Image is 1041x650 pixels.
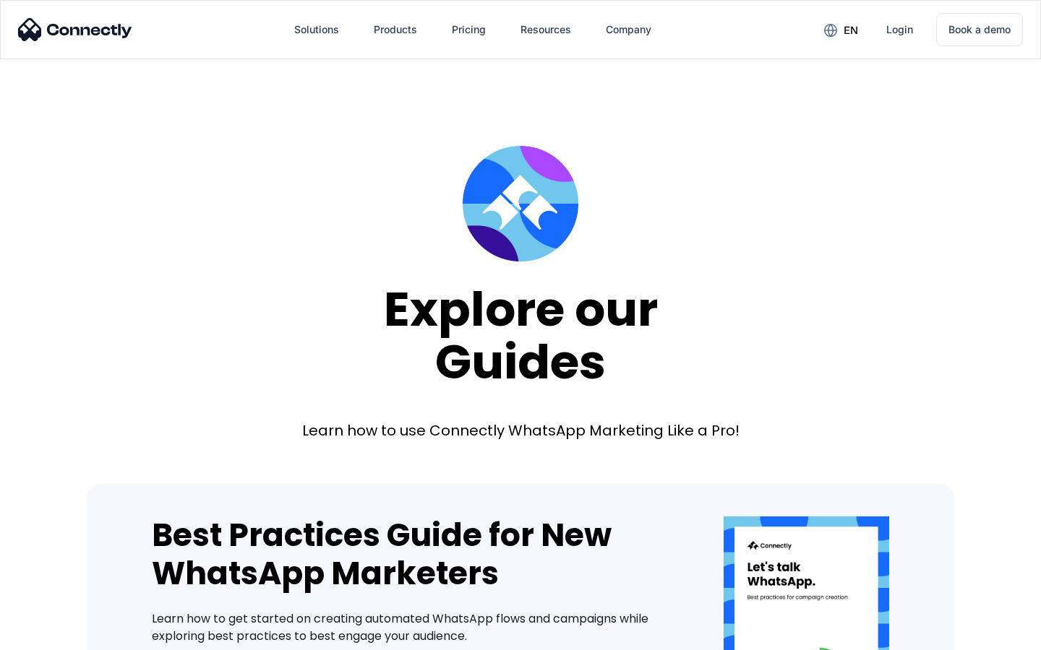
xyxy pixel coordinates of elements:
[936,13,1023,46] a: Book a demo
[520,19,571,40] div: Resources
[374,19,417,40] div: Products
[294,19,339,40] div: Solutions
[302,420,740,441] div: Learn how to use Connectly WhatsApp Marketing Like a Pro!
[886,19,913,40] div: Login
[606,19,651,40] div: Company
[875,12,925,47] a: Login
[18,18,132,41] img: Connectly Logo
[384,283,658,388] div: Explore our Guides
[152,610,680,645] div: Learn how to get started on creating automated WhatsApp flows and campaigns while exploring best ...
[283,12,351,47] div: Solutions
[813,19,869,40] div: en
[844,20,858,40] div: en
[509,12,583,47] div: Resources
[29,625,87,645] ul: Language list
[152,516,680,593] div: Best Practices Guide for New WhatsApp Marketers
[14,625,87,645] aside: Language selected: English
[594,12,663,47] div: Company
[440,12,497,47] a: Pricing
[452,19,486,40] div: Pricing
[362,12,429,47] div: Products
